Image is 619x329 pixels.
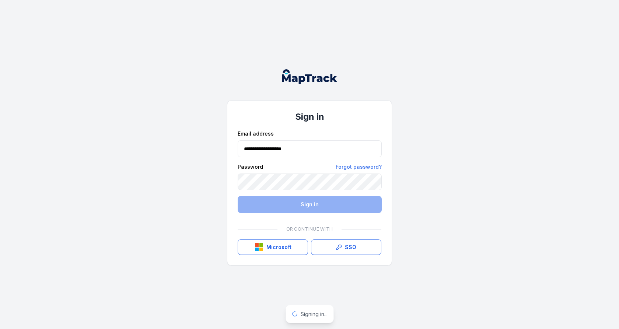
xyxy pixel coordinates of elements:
[238,130,274,137] label: Email address
[238,222,381,237] div: Or continue with
[238,163,263,171] label: Password
[238,111,381,123] h1: Sign in
[336,163,382,171] a: Forgot password?
[301,311,328,317] span: Signing in...
[238,239,308,255] button: Microsoft
[270,69,349,84] nav: Global
[311,239,381,255] a: SSO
